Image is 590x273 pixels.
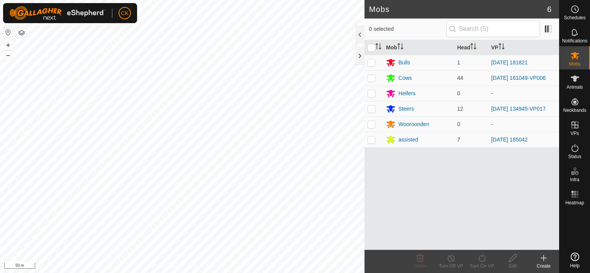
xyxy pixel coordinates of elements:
[398,105,414,113] div: Steers
[566,85,583,89] span: Animals
[569,62,580,66] span: Mobs
[397,44,404,51] p-sorticon: Activate to sort
[547,3,551,15] span: 6
[568,154,581,159] span: Status
[497,263,528,270] div: Edit
[488,40,559,55] th: VP
[563,108,586,113] span: Neckbands
[436,263,466,270] div: Turn Off VP
[457,136,460,143] span: 7
[470,44,476,51] p-sorticon: Activate to sort
[446,21,540,37] input: Search (S)
[491,75,546,81] a: [DATE] 161049-VP006
[565,201,584,205] span: Heatmap
[398,120,429,128] div: Wooroonden
[457,90,460,96] span: 0
[398,59,410,67] div: Bulls
[398,89,415,98] div: Heifers
[491,106,546,112] a: [DATE] 134945-VP017
[414,263,427,269] span: Delete
[3,40,13,50] button: +
[559,249,590,271] a: Help
[190,263,213,270] a: Contact Us
[457,121,460,127] span: 0
[369,25,446,33] span: 0 selected
[3,51,13,60] button: –
[528,263,559,270] div: Create
[570,263,580,268] span: Help
[3,28,13,37] button: Reset Map
[375,44,381,51] p-sorticon: Activate to sort
[488,116,559,132] td: -
[488,86,559,101] td: -
[152,263,181,270] a: Privacy Policy
[570,131,579,136] span: VPs
[9,6,106,20] img: Gallagher Logo
[121,9,128,17] span: CK
[491,136,528,143] a: [DATE] 185042
[570,177,579,182] span: Infra
[564,15,585,20] span: Schedules
[491,59,528,66] a: [DATE] 181821
[17,28,26,37] button: Map Layers
[457,59,460,66] span: 1
[383,40,454,55] th: Mob
[369,5,547,14] h2: Mobs
[466,263,497,270] div: Turn On VP
[398,136,418,144] div: assisted
[457,75,463,81] span: 44
[457,106,463,112] span: 12
[454,40,488,55] th: Head
[498,44,505,51] p-sorticon: Activate to sort
[562,39,587,43] span: Notifications
[398,74,412,82] div: Cows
